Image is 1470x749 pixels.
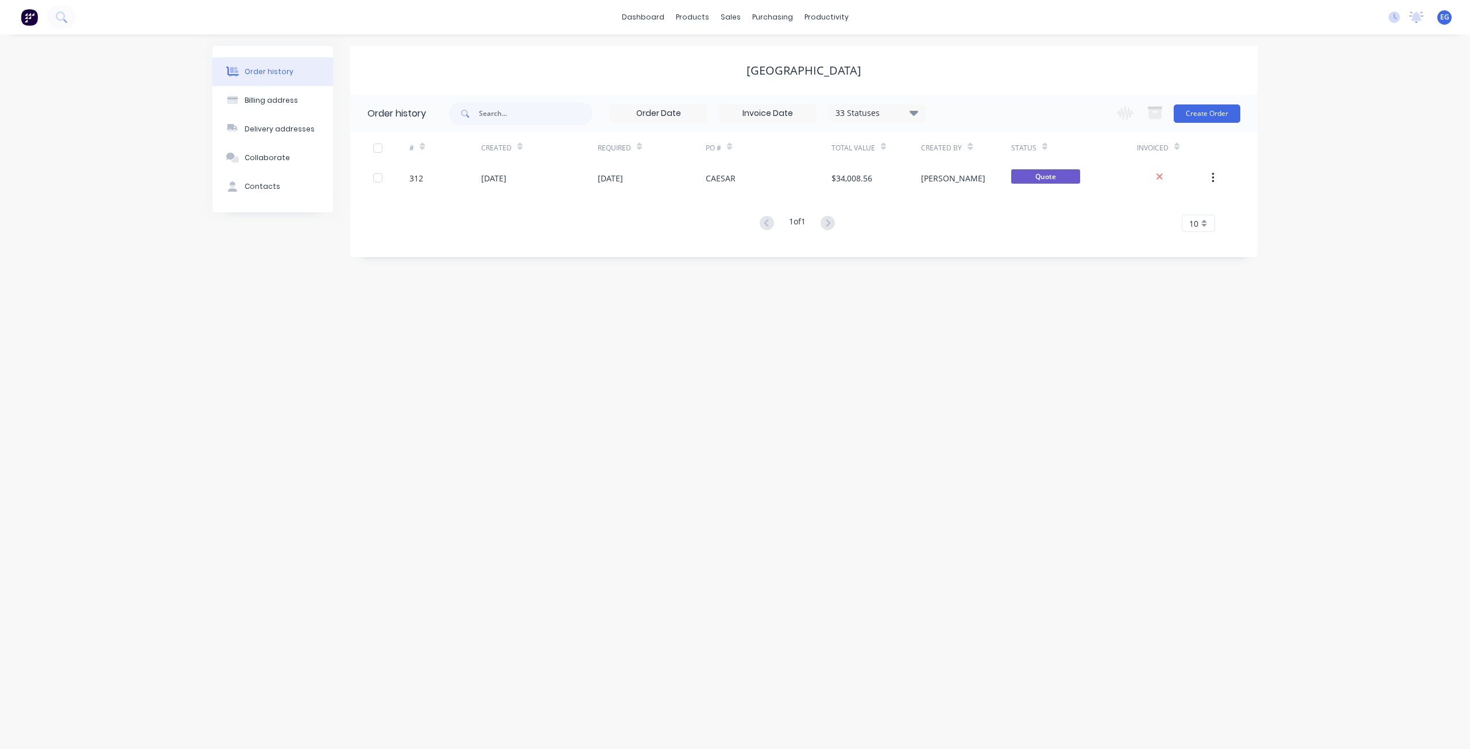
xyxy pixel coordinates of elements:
[245,124,315,134] div: Delivery addresses
[746,9,799,26] div: purchasing
[598,172,623,184] div: [DATE]
[610,105,707,122] input: Order Date
[831,172,872,184] div: $34,008.56
[1137,143,1169,153] div: Invoiced
[1189,218,1198,230] span: 10
[245,153,290,163] div: Collaborate
[1137,132,1209,164] div: Invoiced
[409,172,423,184] div: 312
[831,132,921,164] div: Total Value
[921,132,1011,164] div: Created By
[212,57,333,86] button: Order history
[481,132,598,164] div: Created
[799,9,854,26] div: productivity
[706,143,721,153] div: PO #
[670,9,715,26] div: products
[212,115,333,143] button: Delivery addresses
[245,67,293,77] div: Order history
[481,172,506,184] div: [DATE]
[1011,169,1080,184] span: Quote
[706,132,831,164] div: PO #
[829,107,925,119] div: 33 Statuses
[598,132,706,164] div: Required
[616,9,670,26] a: dashboard
[719,105,816,122] input: Invoice Date
[921,143,962,153] div: Created By
[245,181,280,192] div: Contacts
[212,143,333,172] button: Collaborate
[409,132,481,164] div: #
[831,143,875,153] div: Total Value
[598,143,631,153] div: Required
[409,143,414,153] div: #
[1174,104,1240,123] button: Create Order
[212,86,333,115] button: Billing address
[21,9,38,26] img: Factory
[245,95,298,106] div: Billing address
[212,172,333,201] button: Contacts
[479,102,593,125] input: Search...
[715,9,746,26] div: sales
[789,215,806,232] div: 1 of 1
[921,172,985,184] div: [PERSON_NAME]
[367,107,426,121] div: Order history
[1011,132,1137,164] div: Status
[746,64,861,77] div: [GEOGRAPHIC_DATA]
[481,143,512,153] div: Created
[1440,12,1449,22] span: EG
[1011,143,1036,153] div: Status
[706,172,736,184] div: CAESAR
